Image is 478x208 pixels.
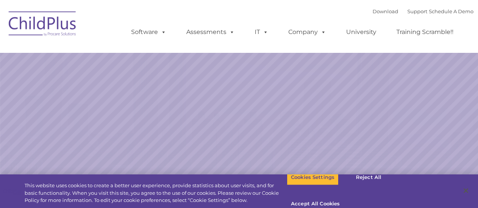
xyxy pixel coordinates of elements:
a: Assessments [179,25,242,40]
a: Schedule A Demo [429,8,473,14]
a: University [339,25,384,40]
button: Close [458,182,474,199]
button: Cookies Settings [287,169,339,185]
a: Training Scramble!! [389,25,461,40]
a: Support [407,8,427,14]
div: This website uses cookies to create a better user experience, provide statistics about user visit... [25,182,287,204]
a: IT [247,25,276,40]
button: Reject All [345,169,392,185]
img: ChildPlus by Procare Solutions [5,6,80,44]
a: Software [124,25,174,40]
a: Learn More [325,142,405,163]
a: Company [281,25,334,40]
a: Download [373,8,398,14]
font: | [373,8,473,14]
